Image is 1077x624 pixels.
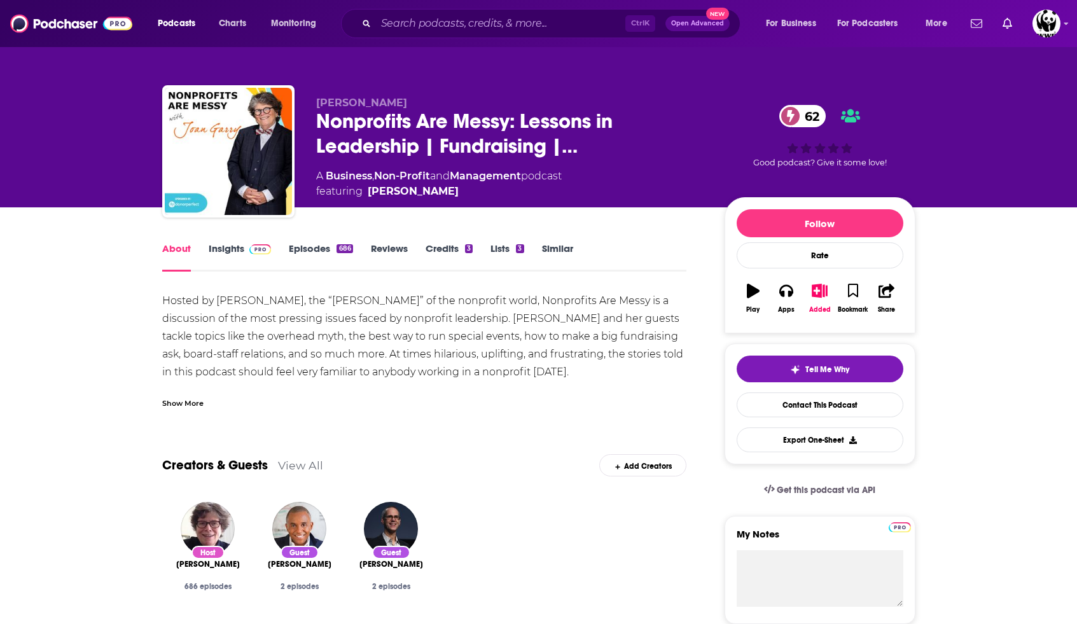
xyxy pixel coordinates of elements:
[966,13,987,34] a: Show notifications dropdown
[997,13,1017,34] a: Show notifications dropdown
[326,170,372,182] a: Business
[777,485,875,496] span: Get this podcast via API
[376,13,625,34] input: Search podcasts, credits, & more...
[211,13,254,34] a: Charts
[809,306,831,314] div: Added
[1032,10,1060,38] img: User Profile
[599,454,686,476] div: Add Creators
[356,582,427,591] div: 2 episodes
[917,13,963,34] button: open menu
[374,170,430,182] a: Non-Profit
[209,242,272,272] a: InsightsPodchaser Pro
[162,457,268,473] a: Creators & Guests
[162,242,191,272] a: About
[838,306,868,314] div: Bookmark
[316,169,562,199] div: A podcast
[778,306,795,314] div: Apps
[754,475,886,506] a: Get this podcast via API
[516,244,524,253] div: 3
[176,559,240,569] a: Joan Garry
[149,13,212,34] button: open menu
[737,392,903,417] a: Contact This Podcast
[371,242,408,272] a: Reviews
[737,427,903,452] button: Export One-Sheet
[837,275,870,321] button: Bookmark
[837,15,898,32] span: For Podcasters
[359,559,423,569] a: Alex Blumberg
[779,105,826,127] a: 62
[725,97,915,176] div: 62Good podcast? Give it some love!
[790,364,800,375] img: tell me why sparkle
[926,15,947,32] span: More
[268,559,331,569] span: [PERSON_NAME]
[364,502,418,556] img: Alex Blumberg
[262,13,333,34] button: open menu
[268,559,331,569] a: Rashad Robinson
[372,170,374,182] span: ,
[191,546,225,559] div: Host
[316,184,562,199] span: featuring
[430,170,450,182] span: and
[757,13,832,34] button: open menu
[316,97,407,109] span: [PERSON_NAME]
[272,502,326,556] img: Rashad Robinson
[165,88,292,215] img: Nonprofits Are Messy: Lessons in Leadership | Fundraising | Board Development | Communications
[542,242,573,272] a: Similar
[368,184,459,199] a: Joan Garry
[181,502,235,556] img: Joan Garry
[665,16,730,31] button: Open AdvancedNew
[746,306,760,314] div: Play
[878,306,895,314] div: Share
[753,158,887,167] span: Good podcast? Give it some love!
[264,582,335,591] div: 2 episodes
[450,170,521,182] a: Management
[271,15,316,32] span: Monitoring
[426,242,473,272] a: Credits3
[671,20,724,27] span: Open Advanced
[162,292,687,523] div: Hosted by [PERSON_NAME], the “[PERSON_NAME]” of the nonprofit world, Nonprofits Are Messy is a di...
[870,275,903,321] button: Share
[219,15,246,32] span: Charts
[281,546,319,559] div: Guest
[737,242,903,268] div: Rate
[289,242,352,272] a: Episodes686
[465,244,473,253] div: 3
[278,459,323,472] a: View All
[1032,10,1060,38] span: Logged in as MXA_Team
[737,209,903,237] button: Follow
[829,13,917,34] button: open menu
[706,8,729,20] span: New
[359,559,423,569] span: [PERSON_NAME]
[172,582,244,591] div: 686 episodes
[353,9,753,38] div: Search podcasts, credits, & more...
[490,242,524,272] a: Lists3
[737,275,770,321] button: Play
[337,244,352,253] div: 686
[10,11,132,36] img: Podchaser - Follow, Share and Rate Podcasts
[372,546,410,559] div: Guest
[805,364,849,375] span: Tell Me Why
[1032,10,1060,38] button: Show profile menu
[249,244,272,254] img: Podchaser Pro
[803,275,836,321] button: Added
[625,15,655,32] span: Ctrl K
[766,15,816,32] span: For Business
[792,105,826,127] span: 62
[737,356,903,382] button: tell me why sparkleTell Me Why
[176,559,240,569] span: [PERSON_NAME]
[737,528,903,550] label: My Notes
[158,15,195,32] span: Podcasts
[889,522,911,532] img: Podchaser Pro
[889,520,911,532] a: Pro website
[770,275,803,321] button: Apps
